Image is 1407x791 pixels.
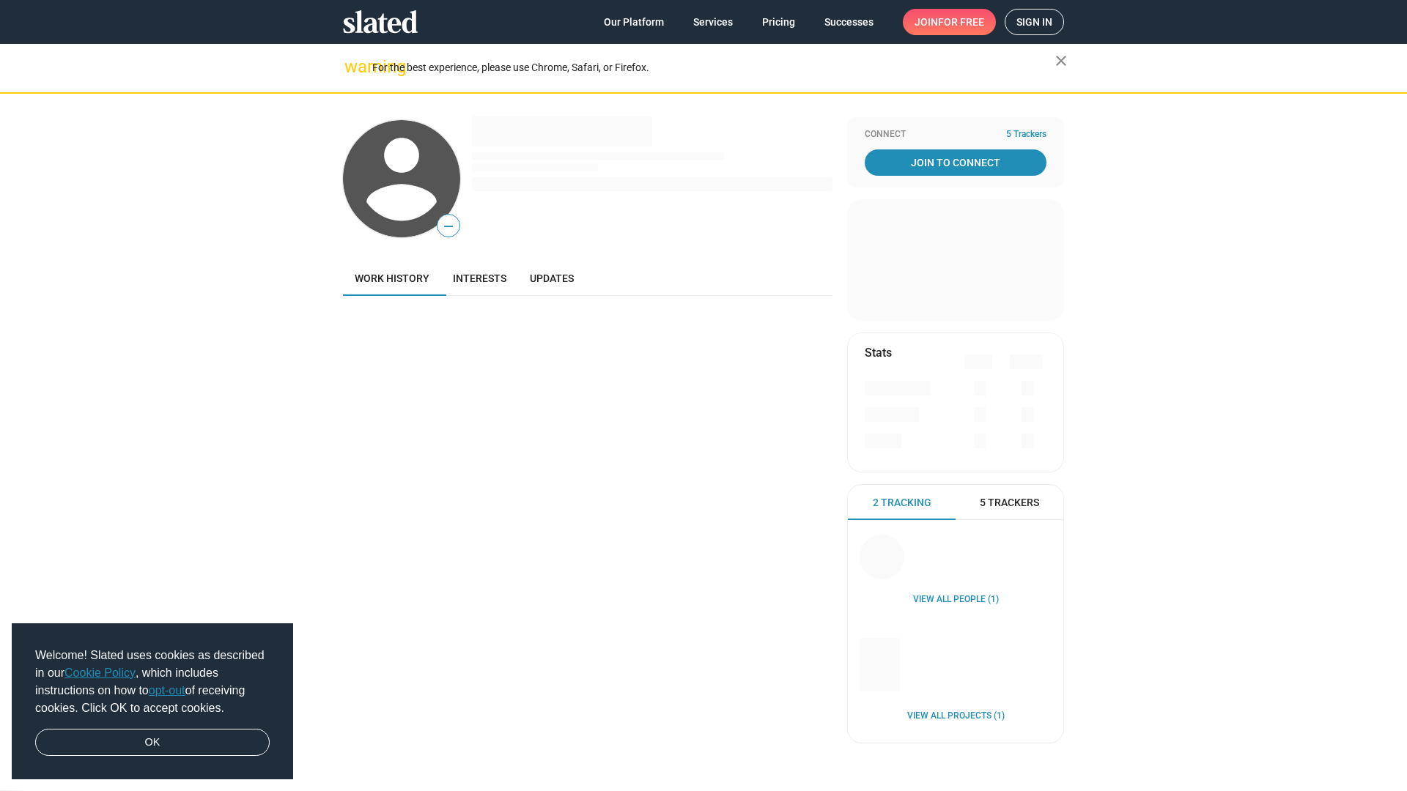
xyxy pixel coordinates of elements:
a: View all Projects (1) [907,710,1005,722]
a: Join To Connect [865,149,1046,176]
a: Joinfor free [903,9,996,35]
span: Join To Connect [868,149,1044,176]
span: Pricing [762,9,795,35]
span: Welcome! Slated uses cookies as described in our , which includes instructions on how to of recei... [35,647,270,717]
a: Cookie Policy [64,666,136,679]
span: Our Platform [604,9,664,35]
a: Sign in [1005,9,1064,35]
mat-icon: close [1052,52,1070,70]
span: Updates [530,272,574,284]
a: dismiss cookie message [35,729,270,757]
span: 5 Trackers [1006,129,1046,141]
a: Interests [441,261,518,296]
a: Successes [813,9,885,35]
span: Services [693,9,733,35]
div: cookieconsent [12,623,293,780]
span: Join [915,9,984,35]
mat-icon: warning [344,58,362,75]
span: — [437,217,459,236]
a: Updates [518,261,586,296]
a: Pricing [750,9,807,35]
span: Work history [355,272,429,284]
span: 5 Trackers [980,496,1039,510]
a: Work history [343,261,441,296]
span: Interests [453,272,506,284]
div: For the best experience, please use Chrome, Safari, or Firefox. [372,58,1055,78]
a: Our Platform [592,9,676,35]
span: Successes [824,9,874,35]
span: Sign in [1016,10,1052,34]
div: Connect [865,129,1046,141]
a: Services [682,9,745,35]
a: opt-out [149,684,185,697]
mat-card-title: Stats [865,345,892,360]
span: 2 Tracking [873,496,931,510]
span: for free [938,9,984,35]
a: View all People (1) [913,594,999,606]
